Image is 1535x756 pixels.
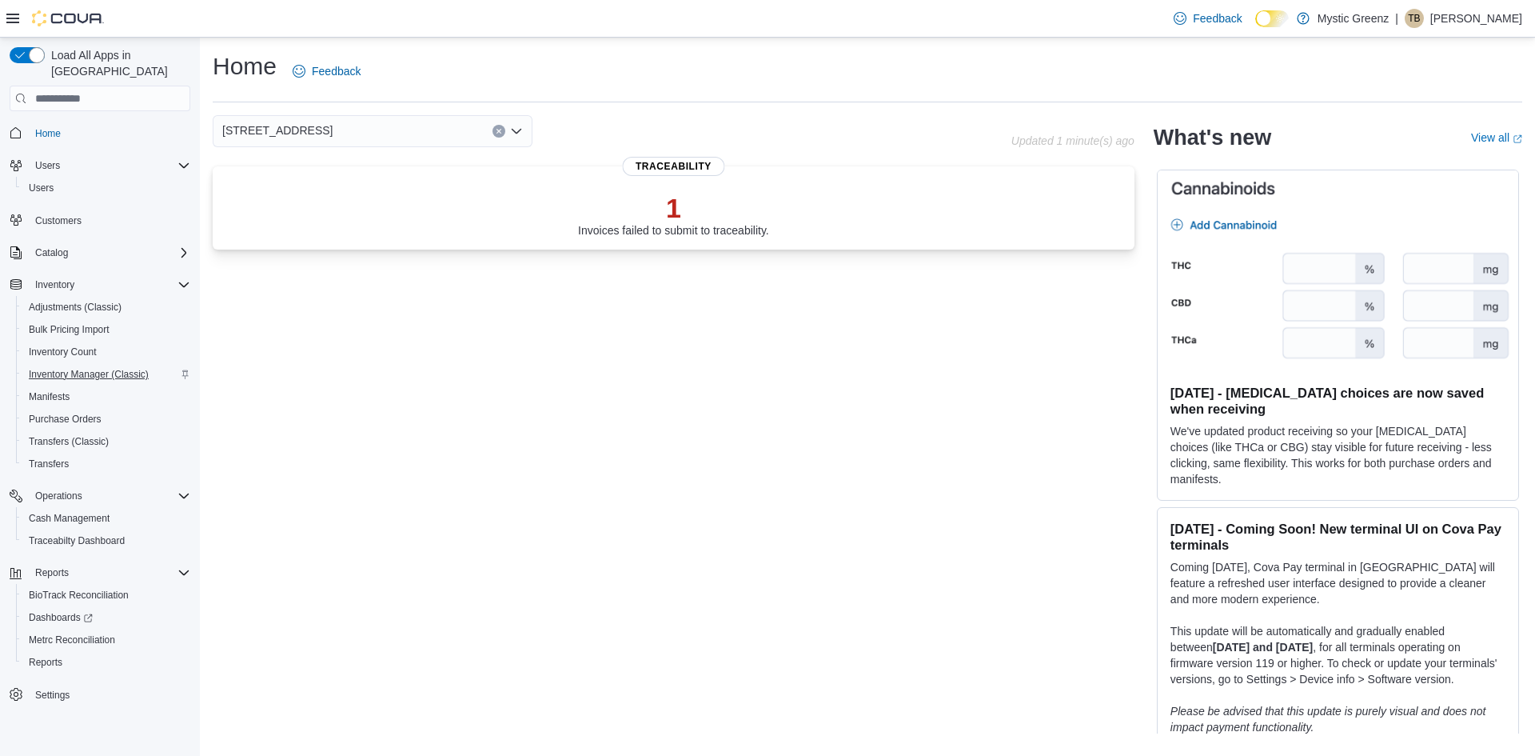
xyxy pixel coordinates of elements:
span: Manifests [29,390,70,403]
span: BioTrack Reconciliation [22,586,190,605]
span: TB [1408,9,1420,28]
a: Reports [22,653,69,672]
span: Operations [29,486,190,506]
button: Users [29,156,66,175]
span: Feedback [1193,10,1242,26]
h3: [DATE] - Coming Soon! New terminal UI on Cova Pay terminals [1170,521,1505,553]
p: [PERSON_NAME] [1430,9,1522,28]
span: Transfers (Classic) [22,432,190,451]
p: | [1395,9,1398,28]
span: Inventory Manager (Classic) [29,368,149,381]
span: Inventory [29,275,190,294]
p: Coming [DATE], Cova Pay terminal in [GEOGRAPHIC_DATA] will feature a refreshed user interface des... [1170,559,1505,607]
span: Users [29,182,54,194]
span: Dashboards [29,611,93,624]
p: This update will be automatically and gradually enabled between , for all terminals operating on ... [1170,623,1505,687]
button: Inventory [29,275,81,294]
span: Metrc Reconciliation [29,634,115,646]
span: Transfers [22,454,190,474]
em: Please be advised that this update is purely visual and does not impact payment functionality. [1170,705,1486,734]
span: Cash Management [29,512,110,525]
a: Inventory Count [22,342,103,362]
img: Cova [32,10,104,26]
span: Catalog [35,246,68,259]
span: Purchase Orders [22,410,190,429]
a: Purchase Orders [22,410,108,429]
h2: What's new [1154,125,1271,150]
span: Reports [29,563,190,582]
h3: [DATE] - [MEDICAL_DATA] choices are now saved when receiving [1170,385,1505,417]
button: Purchase Orders [16,408,197,430]
p: Mystic Greenz [1318,9,1389,28]
a: Users [22,178,60,198]
div: Tabitha Brinkman [1405,9,1424,28]
span: Customers [29,210,190,230]
nav: Complex example [10,114,190,748]
button: Inventory Manager (Classic) [16,363,197,386]
a: Dashboards [22,608,99,627]
a: Traceabilty Dashboard [22,531,131,550]
span: Traceabilty Dashboard [29,534,125,547]
a: Cash Management [22,509,116,528]
span: Adjustments (Classic) [29,301,122,314]
button: Traceabilty Dashboard [16,530,197,552]
span: Inventory [35,278,74,291]
a: Customers [29,211,88,230]
span: Reports [22,653,190,672]
span: Purchase Orders [29,413,102,426]
a: Adjustments (Classic) [22,298,128,317]
span: Users [29,156,190,175]
button: Reports [3,562,197,584]
button: Adjustments (Classic) [16,296,197,318]
a: Transfers [22,454,75,474]
button: Manifests [16,386,197,408]
button: Metrc Reconciliation [16,629,197,651]
button: Clear input [492,125,505,138]
a: Bulk Pricing Import [22,320,116,339]
button: Customers [3,209,197,232]
button: Reports [16,651,197,674]
h1: Home [213,50,277,82]
button: Operations [3,485,197,507]
span: Traceability [623,157,724,176]
a: Feedback [1167,2,1248,34]
p: We've updated product receiving so your [MEDICAL_DATA] choices (like THCa or CBG) stay visible fo... [1170,423,1505,487]
span: Bulk Pricing Import [22,320,190,339]
div: Invoices failed to submit to traceability. [578,192,769,237]
span: Metrc Reconciliation [22,630,190,650]
button: Users [3,154,197,177]
span: Users [22,178,190,198]
span: BioTrack Reconciliation [29,589,129,602]
span: Traceabilty Dashboard [22,531,190,550]
button: Settings [3,683,197,706]
span: Cash Management [22,509,190,528]
button: Inventory [3,274,197,296]
a: Dashboards [16,606,197,629]
strong: [DATE] and [DATE] [1213,641,1313,654]
span: Transfers [29,458,69,470]
svg: External link [1513,134,1522,144]
p: 1 [578,192,769,224]
p: Updated 1 minute(s) ago [1011,134,1134,147]
span: Customers [35,214,82,227]
button: Reports [29,563,75,582]
button: BioTrack Reconciliation [16,584,197,606]
span: Bulk Pricing Import [29,323,110,336]
span: Home [29,122,190,142]
span: Reports [35,566,69,579]
a: Settings [29,686,76,705]
a: BioTrack Reconciliation [22,586,135,605]
button: Bulk Pricing Import [16,318,197,341]
a: Metrc Reconciliation [22,630,122,650]
a: Inventory Manager (Classic) [22,365,155,384]
a: View allExternal link [1471,131,1522,144]
span: Feedback [312,63,361,79]
span: Operations [35,490,82,502]
a: Transfers (Classic) [22,432,115,451]
button: Transfers (Classic) [16,430,197,453]
button: Inventory Count [16,341,197,363]
a: Home [29,124,67,143]
span: [STREET_ADDRESS] [222,121,333,140]
button: Operations [29,486,89,506]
